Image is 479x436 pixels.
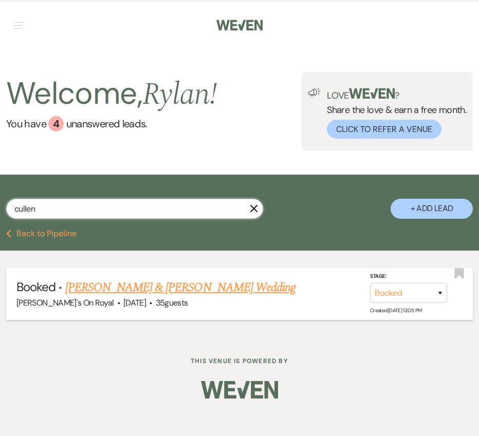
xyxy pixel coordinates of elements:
[321,88,467,139] div: Share the love & earn a free month.
[6,230,77,238] button: Back to Pipeline
[391,199,473,219] button: + Add Lead
[308,88,321,97] img: loud-speaker-illustration.svg
[349,88,395,99] img: weven-logo-green.svg
[16,297,114,308] span: [PERSON_NAME]'s On Royal
[327,88,467,100] p: Love ?
[65,278,296,297] a: [PERSON_NAME] & [PERSON_NAME] Wedding
[142,71,217,118] span: Rylan !
[48,116,64,131] div: 4
[6,72,217,116] h2: Welcome,
[370,307,421,314] span: Created: [DATE] 12:05 PM
[370,272,447,281] label: Stage:
[216,14,263,36] img: Weven Logo
[16,279,56,295] span: Booked
[201,374,278,410] img: Weven Logo
[6,199,263,219] input: Search by name, event date, email address or phone number
[327,120,441,139] button: Click to Refer a Venue
[6,116,217,131] a: You have 4 unanswered leads.
[156,297,188,308] span: 35 guests
[123,297,146,308] span: [DATE]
